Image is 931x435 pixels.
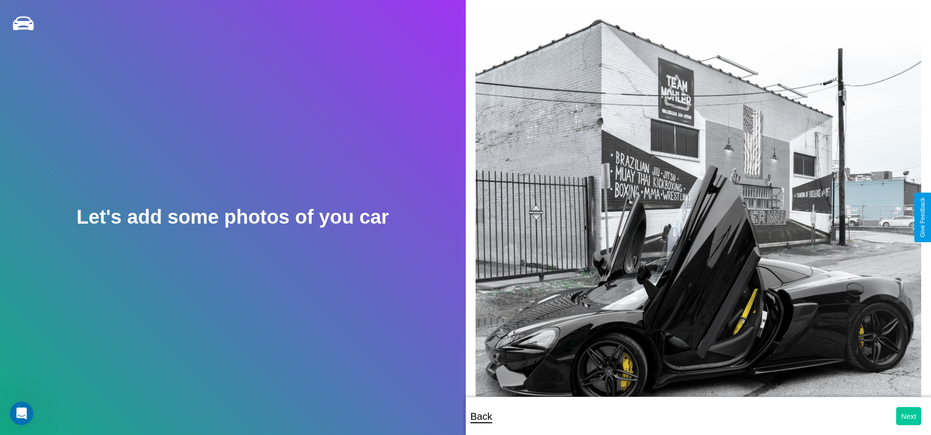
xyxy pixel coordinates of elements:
[471,408,492,425] p: Back
[919,198,926,237] div: Give Feedback
[476,10,922,429] img: posted
[896,407,921,425] button: Next
[10,402,33,425] iframe: Intercom live chat
[77,206,389,228] h2: Let's add some photos of you car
